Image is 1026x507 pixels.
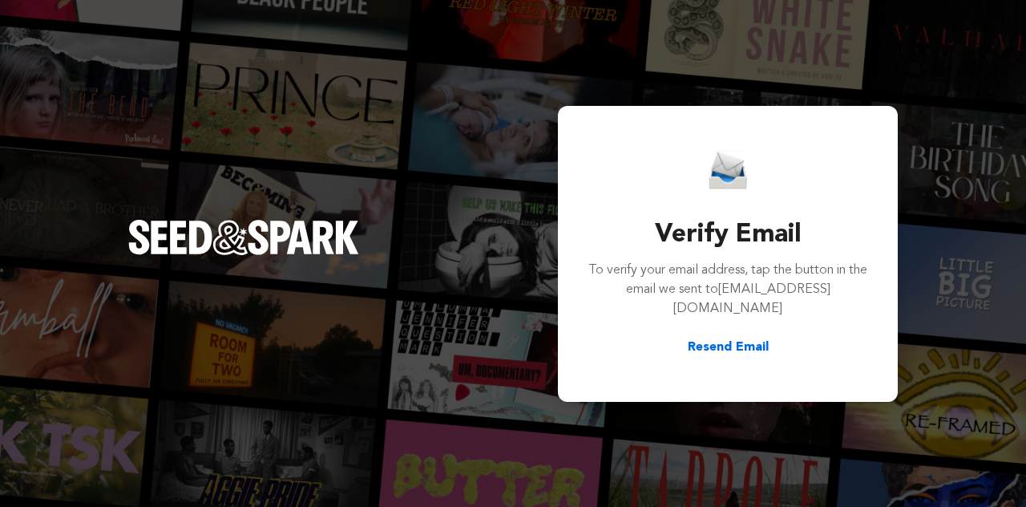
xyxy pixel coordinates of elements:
[673,283,830,315] span: [EMAIL_ADDRESS][DOMAIN_NAME]
[128,220,359,255] img: Seed&Spark Logo
[587,261,869,318] p: To verify your email address, tap the button in the email we sent to
[587,216,869,254] h3: Verify Email
[128,220,359,287] a: Seed&Spark Homepage
[709,151,747,190] img: Seed&Spark Email Icon
[688,338,769,357] button: Resend Email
